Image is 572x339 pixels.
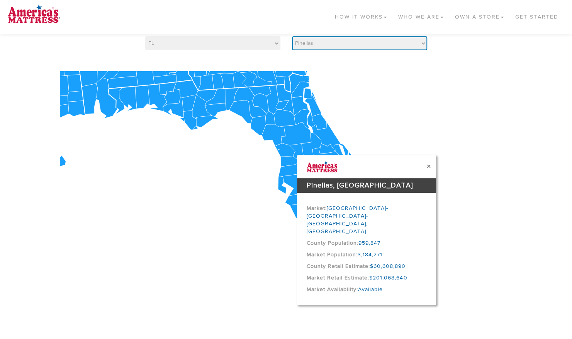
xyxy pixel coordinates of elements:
[8,4,60,23] img: logo
[358,251,382,258] span: 3,184,271
[373,274,407,281] span: 201,068,640
[509,4,564,27] a: Get Started
[329,4,392,27] a: How It Works
[307,263,370,270] b: County Retail Estimate:
[426,162,430,170] button: ×
[449,4,509,27] a: Own a Store
[307,181,412,190] span: Pinellas, [GEOGRAPHIC_DATA]
[307,286,358,293] b: Market Availability:
[358,240,380,247] span: 959,847
[358,286,383,293] span: Available
[392,4,449,27] a: Who We Are
[370,263,373,270] span: $
[369,274,373,281] span: $
[373,263,406,270] span: 60,608,890
[307,205,388,235] span: [GEOGRAPHIC_DATA]-[GEOGRAPHIC_DATA]-[GEOGRAPHIC_DATA], [GEOGRAPHIC_DATA]
[307,274,369,281] b: Market Retail Estimate:
[307,240,358,247] b: County Population:
[297,161,338,172] img: logo
[307,251,358,258] b: Market Population:
[307,205,327,212] b: Market:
